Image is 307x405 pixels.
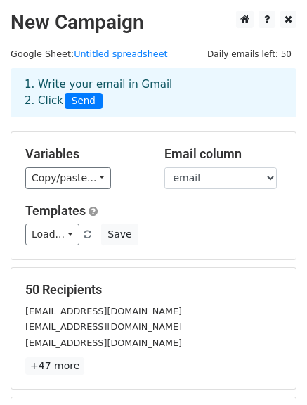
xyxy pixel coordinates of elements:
[202,49,296,59] a: Daily emails left: 50
[11,49,168,59] small: Google Sheet:
[14,77,293,109] div: 1. Write your email in Gmail 2. Click
[25,203,86,218] a: Templates
[237,337,307,405] iframe: Chat Widget
[202,46,296,62] span: Daily emails left: 50
[25,167,111,189] a: Copy/paste...
[101,224,138,245] button: Save
[25,337,182,348] small: [EMAIL_ADDRESS][DOMAIN_NAME]
[164,146,282,162] h5: Email column
[25,306,182,316] small: [EMAIL_ADDRESS][DOMAIN_NAME]
[25,282,282,297] h5: 50 Recipients
[74,49,167,59] a: Untitled spreadsheet
[65,93,103,110] span: Send
[25,224,79,245] a: Load...
[11,11,296,34] h2: New Campaign
[25,357,84,375] a: +47 more
[237,337,307,405] div: Widget Obrolan
[25,146,143,162] h5: Variables
[25,321,182,332] small: [EMAIL_ADDRESS][DOMAIN_NAME]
